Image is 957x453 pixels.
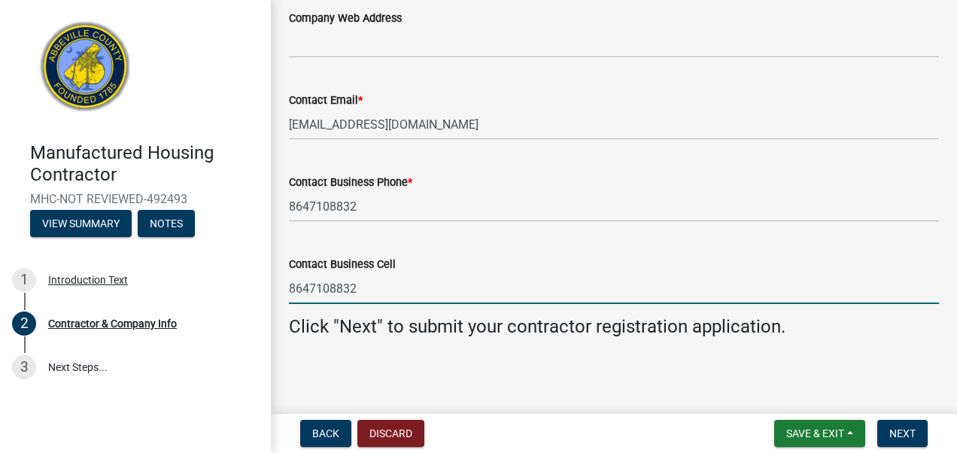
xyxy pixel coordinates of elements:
div: Contractor & Company Info [48,318,177,329]
label: Contact Business Phone [289,178,412,188]
wm-modal-confirm: Notes [138,218,195,230]
button: Next [877,420,928,447]
h4: Click "Next" to submit your contractor registration application. [289,316,939,338]
wm-modal-confirm: Summary [30,218,132,230]
span: Next [889,427,916,439]
button: Notes [138,210,195,237]
div: 2 [12,312,36,336]
label: Contact Email [289,96,363,106]
span: Save & Exit [786,427,844,439]
label: Company Web Address [289,14,402,24]
span: Back [312,427,339,439]
span: MHC-NOT REVIEWED-492493 [30,192,241,206]
div: Introduction Text [48,275,128,285]
button: Save & Exit [774,420,865,447]
label: Contact Business Cell [289,260,396,270]
button: Back [300,420,351,447]
button: View Summary [30,210,132,237]
div: 3 [12,355,36,379]
button: Discard [357,420,424,447]
div: 1 [12,268,36,292]
h4: Manufactured Housing Contractor [30,142,259,186]
img: Abbeville County, South Carolina [30,16,141,126]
